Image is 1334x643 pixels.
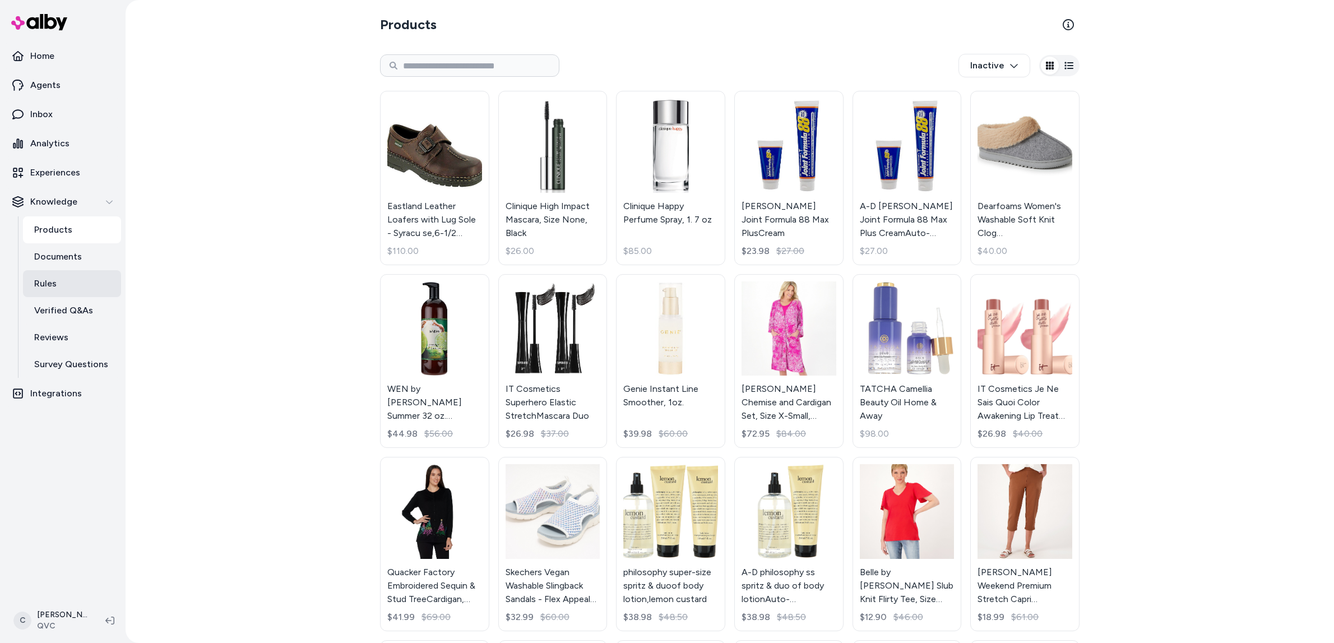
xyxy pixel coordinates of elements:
a: Clinique Happy Perfume Spray, 1. 7 ozClinique Happy Perfume Spray, 1. 7 oz$85.00 [616,91,725,265]
a: IT Cosmetics Superhero Elastic StretchMascara DuoIT Cosmetics Superhero Elastic StretchMascara Du... [498,274,608,448]
p: Inbox [30,108,53,121]
p: Products [34,223,72,237]
p: Integrations [30,387,82,400]
button: Inactive [958,54,1030,77]
button: C[PERSON_NAME]QVC [7,603,96,639]
p: Documents [34,250,82,263]
a: IT Cosmetics Je Ne Sais Quoi Color Awakening Lip Treat Duo,HoneyIT Cosmetics Je Ne Sais Quoi Colo... [970,274,1080,448]
a: Home [4,43,121,70]
a: Clinique High Impact Mascara, Size None, BlackClinique High Impact Mascara, Size None, Black$26.00 [498,91,608,265]
a: Survey Questions [23,351,121,378]
a: Dr. Paul Nemiroff Joint Formula 88 Max PlusCream[PERSON_NAME] Joint Formula 88 Max PlusCream$23.9... [734,91,844,265]
a: philosophy super-size spritz & duoof body lotion,lemon custardphilosophy super-size spritz & duoo... [616,457,725,631]
p: Reviews [34,331,68,344]
p: Survey Questions [34,358,108,371]
p: Experiences [30,166,80,179]
a: Rules [23,270,121,297]
a: Analytics [4,130,121,157]
a: Carole Hochman Chemise and Cardigan Set, Size X-Small, FestivalFuschia[PERSON_NAME] Chemise and C... [734,274,844,448]
h2: Products [380,16,437,34]
a: A-D Dr.Nemiroff Joint Formula 88 Max Plus CreamAuto-DeliveryA-D [PERSON_NAME] Joint Formula 88 Ma... [853,91,962,265]
a: Susan Graver Weekend Premium Stretch Capri Leggings, Size Large, Toffee[PERSON_NAME] Weekend Prem... [970,457,1080,631]
img: alby Logo [11,14,67,30]
a: WEN by Chaz Dean Summer 32 oz. Cleansing Conditioner,Coconut LimeWEN by [PERSON_NAME] Summer 32 o... [380,274,489,448]
span: QVC [37,621,87,632]
a: Skechers Vegan Washable Slingback Sandals - Flex Appeal 4.0, Size 11 Medium, White MultiSkechers ... [498,457,608,631]
a: Verified Q&As [23,297,121,324]
a: Documents [23,243,121,270]
p: Verified Q&As [34,304,93,317]
a: TATCHA Camellia Beauty Oil Home & AwayTATCHA Camellia Beauty Oil Home & Away$98.00 [853,274,962,448]
p: Knowledge [30,195,77,209]
a: Reviews [23,324,121,351]
p: [PERSON_NAME] [37,609,87,621]
a: Experiences [4,159,121,186]
a: Agents [4,72,121,99]
a: Quacker Factory Embroidered Sequin & Stud TreeCardigan, Size 1X, BlackQuacker Factory Embroidered... [380,457,489,631]
a: A-D philosophy ss spritz & duo of body lotionAuto-Delivery,lemon custardA-D philosophy ss spritz ... [734,457,844,631]
a: Inbox [4,101,121,128]
a: Belle by Kim Gravel Slub Knit Flirty Tee, Size Large, TomatoBelle by [PERSON_NAME] Slub Knit Flir... [853,457,962,631]
p: Analytics [30,137,70,150]
a: Genie Instant Line Smoother, 1oz.Genie Instant Line Smoother, 1oz.$39.98$60.00 [616,274,725,448]
span: C [13,612,31,630]
a: Dearfoams Women's Washable Soft Knit Clog Slipp er - Chloe, Size X-Large, LightHtherGreyDearfoams... [970,91,1080,265]
p: Home [30,49,54,63]
p: Rules [34,277,57,290]
p: Agents [30,78,61,92]
a: Products [23,216,121,243]
a: Integrations [4,380,121,407]
button: Knowledge [4,188,121,215]
a: Eastland Leather Loafers with Lug Sole - Syracu se,6-1/2 MediumEastland Leather Loafers with Lug ... [380,91,489,265]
